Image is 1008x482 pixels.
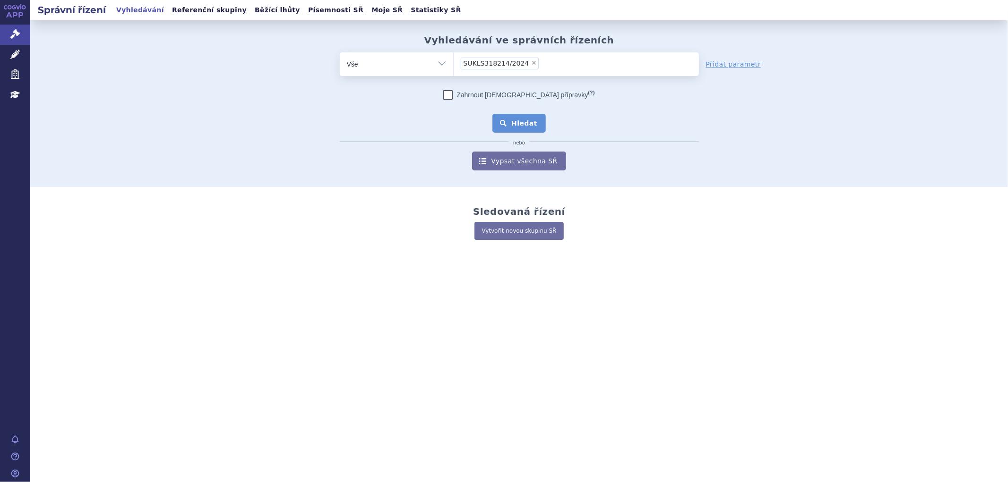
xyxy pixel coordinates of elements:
[492,114,546,133] button: Hledat
[408,4,464,17] a: Statistiky SŘ
[508,140,530,146] i: nebo
[464,60,529,67] span: SUKLS318214/2024
[473,206,565,217] h2: Sledovaná řízení
[706,59,761,69] a: Přidat parametr
[474,222,563,240] a: Vytvořit novou skupinu SŘ
[424,34,614,46] h2: Vyhledávání ve správních řízeních
[369,4,405,17] a: Moje SŘ
[588,90,594,96] abbr: (?)
[531,60,537,66] span: ×
[542,57,547,69] input: SUKLS318214/2024
[461,58,539,69] li: SUKLS318214/2024
[305,4,366,17] a: Písemnosti SŘ
[252,4,303,17] a: Běžící lhůty
[169,4,250,17] a: Referenční skupiny
[472,152,566,170] a: Vypsat všechna SŘ
[30,3,113,17] h2: Správní řízení
[113,4,167,17] a: Vyhledávání
[443,90,594,100] label: Zahrnout [DEMOGRAPHIC_DATA] přípravky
